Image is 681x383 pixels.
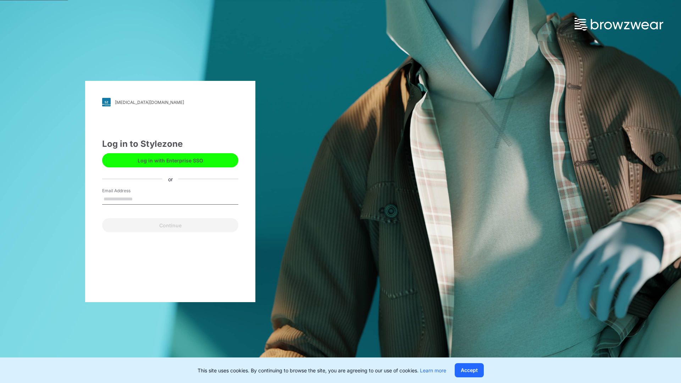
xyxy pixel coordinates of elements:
[102,138,238,150] div: Log in to Stylezone
[198,367,446,374] p: This site uses cookies. By continuing to browse the site, you are agreeing to our use of cookies.
[102,153,238,167] button: Log in with Enterprise SSO
[420,367,446,373] a: Learn more
[102,98,238,106] a: [MEDICAL_DATA][DOMAIN_NAME]
[162,175,178,183] div: or
[102,188,152,194] label: Email Address
[575,18,663,30] img: browzwear-logo.73288ffb.svg
[102,98,111,106] img: svg+xml;base64,PHN2ZyB3aWR0aD0iMjgiIGhlaWdodD0iMjgiIHZpZXdCb3g9IjAgMCAyOCAyOCIgZmlsbD0ibm9uZSIgeG...
[115,100,184,105] div: [MEDICAL_DATA][DOMAIN_NAME]
[455,363,484,377] button: Accept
